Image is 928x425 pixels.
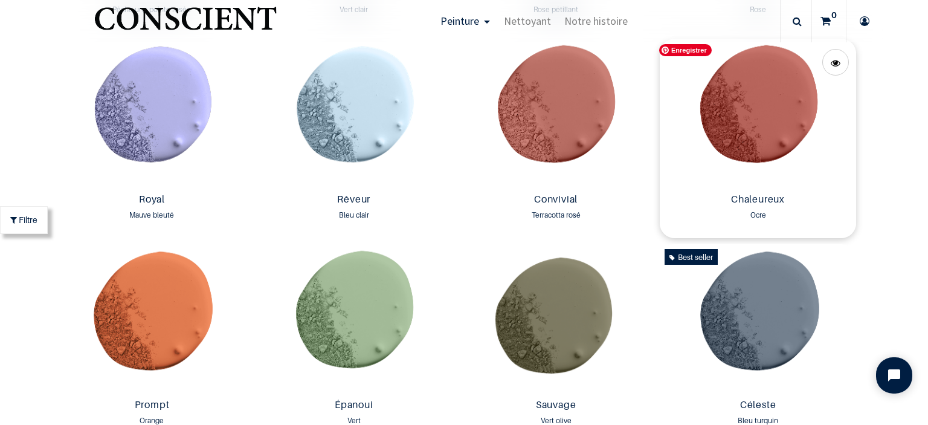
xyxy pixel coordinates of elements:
[59,209,245,221] div: Mauve bleuté
[54,39,250,189] img: Product image
[261,209,447,221] div: Bleu clair
[59,193,245,207] a: Royal
[256,39,452,189] img: Product image
[463,209,649,221] div: Terracotta rosé
[261,193,447,207] a: Rêveur
[54,244,250,394] img: Product image
[828,9,840,21] sup: 0
[665,209,851,221] div: Ocre
[440,14,479,28] span: Peinture
[261,399,447,413] a: Épanoui
[564,14,628,28] span: Notre histoire
[665,399,851,413] a: Céleste
[660,244,855,394] img: Product image
[463,399,649,413] a: Sauvage
[504,14,551,28] span: Nettoyant
[665,249,718,265] div: Best seller
[822,49,849,76] a: Quick View
[463,193,649,207] a: Convivial
[19,213,37,226] span: Filtre
[659,44,712,56] span: Enregistrer
[256,244,452,394] img: Product image
[866,347,923,404] iframe: Tidio Chat
[59,399,245,413] a: Prompt
[458,244,654,394] img: Product image
[660,39,855,189] img: Product image
[458,39,654,189] img: Product image
[665,193,851,207] a: Chaleureux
